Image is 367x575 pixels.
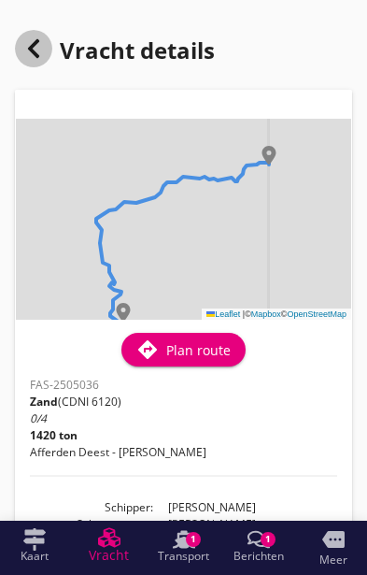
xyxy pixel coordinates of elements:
[233,551,284,562] span: Berichten
[30,427,206,444] p: 1420 ton
[30,444,206,461] p: Afferden Deest - [PERSON_NAME]
[260,146,278,165] img: Marker
[153,499,337,516] dd: [PERSON_NAME]
[30,394,58,410] span: Zand
[206,309,240,319] a: Leaflet
[114,303,133,322] img: Marker
[89,549,129,562] span: Vracht
[251,309,281,319] a: Mapbox
[158,551,209,562] span: Transport
[153,516,337,533] dd: [PERSON_NAME]
[221,521,296,571] a: Berichten
[319,554,347,566] span: Meer
[136,338,159,361] i: directions
[15,30,215,75] h1: Vracht details
[30,499,153,516] dt: Schipper
[147,521,221,571] a: Transport
[202,309,351,321] div: © ©
[322,528,345,551] i: more
[30,394,206,410] p: (CDNI 6120)
[121,333,246,367] button: Plan route
[136,338,231,361] div: Plan route
[287,309,346,319] a: OpenStreetMap
[30,377,99,393] span: FAS-2505036
[261,532,275,547] div: 1
[21,551,49,562] span: Kaart
[30,516,153,533] dt: Scheepsnaam
[186,532,201,547] div: 1
[243,309,245,319] span: |
[30,410,47,426] span: 0/4
[72,521,147,571] a: Vracht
